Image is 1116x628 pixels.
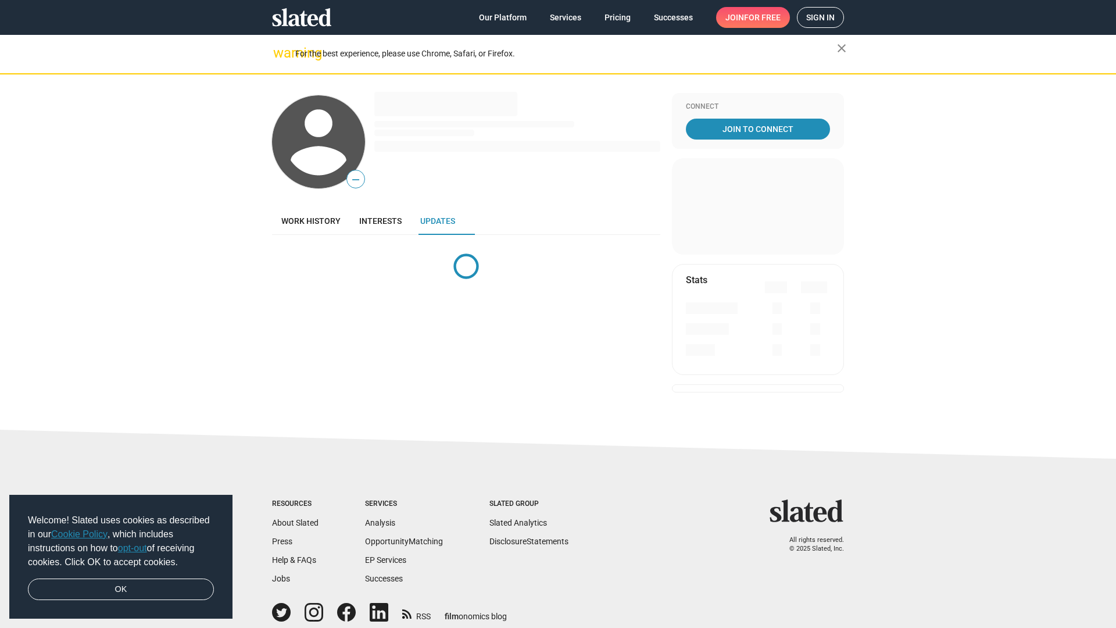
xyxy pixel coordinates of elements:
span: Updates [420,216,455,226]
span: Join [725,7,781,28]
mat-icon: warning [273,46,287,60]
a: Our Platform [470,7,536,28]
a: Slated Analytics [489,518,547,527]
span: — [347,172,364,187]
a: Press [272,537,292,546]
span: Services [550,7,581,28]
span: film [445,612,459,621]
a: Pricing [595,7,640,28]
a: About Slated [272,518,319,527]
div: Resources [272,499,319,509]
span: Sign in [806,8,835,27]
span: Pricing [604,7,631,28]
mat-icon: close [835,41,849,55]
span: Our Platform [479,7,527,28]
a: Join To Connect [686,119,830,140]
a: Joinfor free [716,7,790,28]
a: Jobs [272,574,290,583]
div: For the best experience, please use Chrome, Safari, or Firefox. [295,46,837,62]
a: dismiss cookie message [28,579,214,601]
span: Interests [359,216,402,226]
span: Work history [281,216,341,226]
a: Work history [272,207,350,235]
div: Connect [686,102,830,112]
span: Join To Connect [688,119,828,140]
a: Successes [365,574,403,583]
a: Updates [411,207,464,235]
a: OpportunityMatching [365,537,443,546]
a: Successes [645,7,702,28]
mat-card-title: Stats [686,274,707,286]
span: Successes [654,7,693,28]
a: Help & FAQs [272,555,316,565]
a: Analysis [365,518,395,527]
a: Sign in [797,7,844,28]
a: Services [541,7,591,28]
a: EP Services [365,555,406,565]
a: RSS [402,604,431,622]
a: Cookie Policy [51,529,108,539]
div: cookieconsent [9,495,233,619]
span: Welcome! Slated uses cookies as described in our , which includes instructions on how to of recei... [28,513,214,569]
div: Services [365,499,443,509]
div: Slated Group [489,499,568,509]
p: All rights reserved. © 2025 Slated, Inc. [777,536,844,553]
a: Interests [350,207,411,235]
a: DisclosureStatements [489,537,568,546]
span: for free [744,7,781,28]
a: filmonomics blog [445,602,507,622]
a: opt-out [118,543,147,553]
